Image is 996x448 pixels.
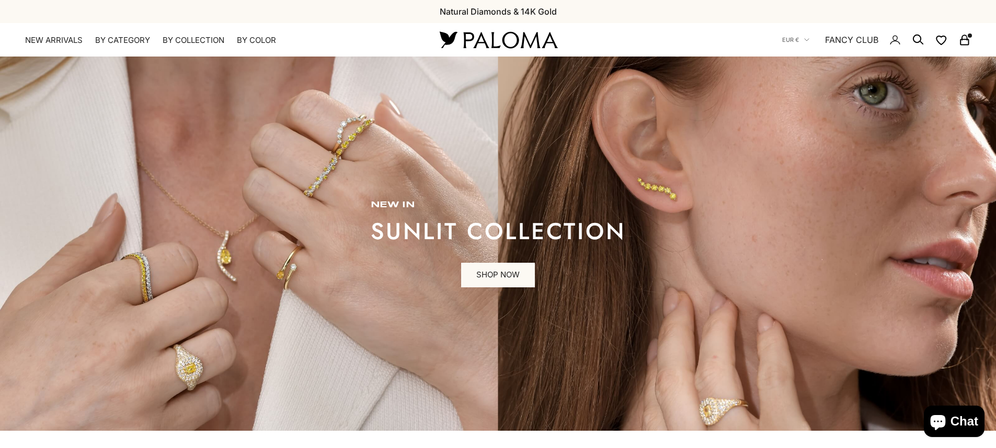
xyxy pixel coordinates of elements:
button: EUR € [782,35,809,44]
inbox-online-store-chat: Shopify online store chat [921,406,988,440]
a: NEW ARRIVALS [25,35,83,46]
a: FANCY CLUB [825,33,878,47]
summary: By Color [237,35,276,46]
a: SHOP NOW [461,263,535,288]
summary: By Category [95,35,150,46]
nav: Primary navigation [25,35,415,46]
p: sunlit collection [371,221,626,242]
summary: By Collection [163,35,224,46]
p: Natural Diamonds & 14K Gold [440,5,557,18]
span: EUR € [782,35,799,44]
p: new in [371,200,626,210]
nav: Secondary navigation [782,23,971,57]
